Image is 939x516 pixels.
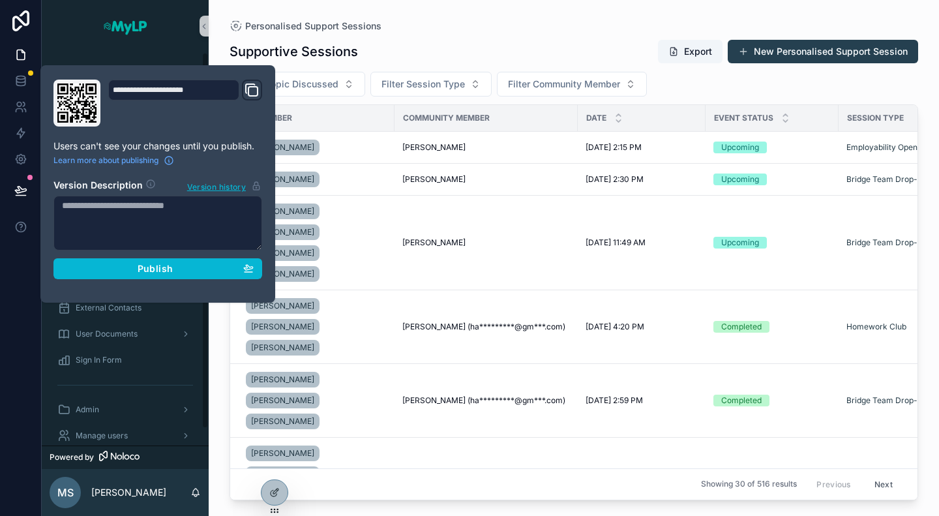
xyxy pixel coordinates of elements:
a: Manage users [50,424,201,448]
span: Manage users [76,431,128,441]
span: [PERSON_NAME] [251,448,314,459]
span: Showing 30 of 516 results [701,479,797,490]
a: [PERSON_NAME] [246,172,320,187]
span: [DATE] 11:49 AM [586,237,646,248]
span: [PERSON_NAME] [251,248,314,258]
span: [PERSON_NAME] [402,237,466,248]
span: [PERSON_NAME] [402,142,466,153]
a: Upcoming [713,174,831,185]
a: Upcoming [713,142,831,153]
span: Event status [714,113,773,123]
a: Completed [713,395,831,406]
span: [PERSON_NAME] [251,301,314,311]
button: Next [865,474,902,494]
a: [PERSON_NAME] [246,340,320,356]
span: [DATE] 2:15 PM [586,142,642,153]
span: External Contacts [76,303,142,313]
a: [PERSON_NAME] [246,446,320,461]
span: Publish [138,263,173,275]
a: Completed [713,321,831,333]
a: Sign In Form [50,348,201,372]
a: [PERSON_NAME] [246,224,320,240]
span: [PERSON_NAME] [251,227,314,237]
button: Export [658,40,723,63]
a: [PERSON_NAME][PERSON_NAME][PERSON_NAME] [246,443,387,506]
a: [PERSON_NAME] [246,298,320,314]
span: Sign In Form [76,355,122,365]
span: [PERSON_NAME] [251,374,314,385]
a: Learn more about publishing [53,155,174,166]
a: [DATE] 2:15 PM [586,142,698,153]
button: Select Button [370,72,492,97]
button: New Personalised Support Session [728,40,918,63]
a: [PERSON_NAME] [246,466,320,482]
span: MS [57,485,74,500]
a: My profile [50,61,201,85]
span: [PERSON_NAME] [251,206,314,217]
a: [PERSON_NAME][PERSON_NAME][PERSON_NAME][PERSON_NAME] [246,201,387,284]
span: [DATE] 2:30 PM [586,174,644,185]
a: [PERSON_NAME] [402,174,570,185]
a: Homework Club [846,322,906,332]
div: Upcoming [721,174,759,185]
a: [PERSON_NAME] [246,266,320,282]
button: Select Button [230,72,365,97]
a: [PERSON_NAME] [246,140,320,155]
a: [DATE] 2:30 PM [586,174,698,185]
a: [PERSON_NAME] [246,169,387,190]
a: [PERSON_NAME] [246,319,320,335]
div: Upcoming [721,237,759,249]
a: [PERSON_NAME] [246,372,320,387]
a: [PERSON_NAME] [246,414,320,429]
a: [PERSON_NAME] [246,393,320,408]
button: Publish [53,258,262,279]
span: [DATE] 2:59 PM [586,395,643,406]
span: [PERSON_NAME] [251,174,314,185]
span: [PERSON_NAME] [251,142,314,153]
span: Filter Topic Discussed [241,78,338,91]
span: [PERSON_NAME] [402,174,466,185]
a: [PERSON_NAME][PERSON_NAME][PERSON_NAME] [246,369,387,432]
p: Users can't see your changes until you publish. [53,140,262,153]
a: [PERSON_NAME] [246,245,320,261]
h2: Version Description [53,179,143,193]
a: [PERSON_NAME] [402,142,570,153]
div: Completed [721,395,762,406]
img: App logo [102,16,148,37]
div: Completed [721,321,762,333]
button: Version history [186,179,262,193]
span: Learn more about publishing [53,155,158,166]
span: Filter Session Type [381,78,465,91]
a: [DATE] 2:59 PM [586,395,698,406]
a: [PERSON_NAME] [246,137,387,158]
span: [PERSON_NAME] [251,395,314,406]
a: User Documents [50,322,201,346]
div: Upcoming [721,142,759,153]
a: Personalised Support Sessions [230,20,381,33]
h1: Supportive Sessions [230,42,358,61]
span: [PERSON_NAME] [251,342,314,353]
button: Select Button [497,72,647,97]
span: [PERSON_NAME] [251,322,314,332]
a: [DATE] 4:20 PM [586,322,698,332]
span: [DATE] 4:20 PM [586,322,644,332]
a: [PERSON_NAME][PERSON_NAME][PERSON_NAME] [246,296,387,358]
a: [PERSON_NAME] [246,204,320,219]
span: Session Type [847,113,904,123]
p: [PERSON_NAME] [91,486,166,499]
a: Admin [50,398,201,421]
a: External Contacts [50,296,201,320]
span: Date [586,113,606,123]
span: User Documents [76,329,138,339]
div: Domain and Custom Link [108,80,262,127]
span: [PERSON_NAME] [251,416,314,427]
span: Admin [76,404,99,415]
a: [DATE] 11:49 AM [586,237,698,248]
span: [PERSON_NAME] [251,269,314,279]
a: Powered by [42,446,209,469]
span: Personalised Support Sessions [245,20,381,33]
a: [PERSON_NAME] [402,237,570,248]
span: Filter Community Member [508,78,620,91]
